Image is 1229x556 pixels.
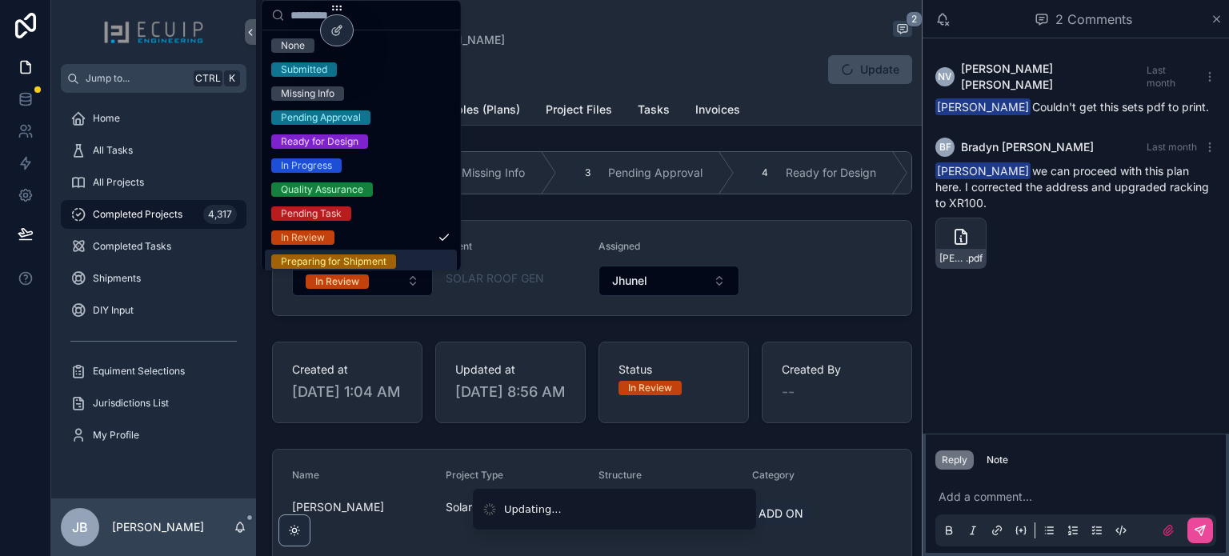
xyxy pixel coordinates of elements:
[585,166,590,179] span: 3
[281,158,332,173] div: In Progress
[638,95,670,127] a: Tasks
[203,205,237,224] div: 4,317
[598,240,640,252] span: Assigned
[980,450,1015,470] button: Note
[194,70,222,86] span: Ctrl
[446,469,503,481] span: Project Type
[281,206,342,221] div: Pending Task
[93,112,120,125] span: Home
[412,102,520,118] span: Deliverables (Plans)
[51,93,256,470] div: scrollable content
[281,134,358,149] div: Ready for Design
[103,19,204,45] img: App logo
[782,362,892,378] span: Created By
[93,365,185,378] span: Equiment Selections
[86,72,187,85] span: Jump to...
[786,165,876,181] span: Ready for Design
[61,64,246,93] button: Jump to...CtrlK
[966,252,983,265] span: .pdf
[695,95,740,127] a: Invoices
[93,272,141,285] span: Shipments
[61,104,246,133] a: Home
[455,381,566,403] span: [DATE] 8:56 AM
[93,240,171,253] span: Completed Tasks
[987,454,1008,466] div: Note
[93,397,169,410] span: Jurisdictions List
[546,102,612,118] span: Project Files
[935,162,1031,179] span: [PERSON_NAME]
[262,30,460,270] div: Suggestions
[61,296,246,325] a: DIY Input
[893,21,912,40] button: 2
[762,166,768,179] span: 4
[61,357,246,386] a: Equiment Selections
[292,469,319,481] span: Name
[1055,10,1132,29] span: 2 Comments
[93,144,133,157] span: All Tasks
[619,362,729,378] span: Status
[939,252,966,265] span: [PERSON_NAME]-Engineering-(1)
[935,100,1209,114] span: Couldn't get this sets pdf to print.
[412,95,520,127] a: Deliverables (Plans)
[546,95,612,127] a: Project Files
[315,274,359,289] div: In Review
[61,264,246,293] a: Shipments
[292,266,433,296] button: Select Button
[61,421,246,450] a: My Profile
[61,200,246,229] a: Completed Projects4,317
[906,11,923,27] span: 2
[455,362,566,378] span: Updated at
[292,381,402,403] span: [DATE] 1:04 AM
[281,254,386,269] div: Preparing for Shipment
[612,273,647,289] span: Jhunel
[93,304,134,317] span: DIY Input
[281,62,327,77] div: Submitted
[61,232,246,261] a: Completed Tasks
[93,208,182,221] span: Completed Projects
[72,518,88,537] span: JB
[462,165,525,181] span: Missing Info
[93,176,144,189] span: All Projects
[1147,64,1175,89] span: Last month
[695,102,740,118] span: Invoices
[281,86,334,101] div: Missing Info
[598,469,642,481] span: Structure
[226,72,238,85] span: K
[281,38,305,53] div: None
[939,141,951,154] span: BF
[292,362,402,378] span: Created at
[61,136,246,165] a: All Tasks
[935,164,1209,210] span: we can proceed with this plan here. I corrected the address and upgraded racking to XR100.
[938,70,952,83] span: NV
[281,182,363,197] div: Quality Assurance
[935,450,974,470] button: Reply
[638,102,670,118] span: Tasks
[1147,141,1197,153] span: Last month
[935,98,1031,115] span: [PERSON_NAME]
[608,165,703,181] span: Pending Approval
[112,519,204,535] p: [PERSON_NAME]
[752,469,795,481] span: Category
[93,429,139,442] span: My Profile
[782,381,795,403] span: --
[504,502,562,518] div: Updating...
[759,506,803,522] span: ADD ON
[446,270,544,286] a: SOLAR ROOF GEN
[292,499,433,515] span: [PERSON_NAME]
[61,389,246,418] a: Jurisdictions List
[598,266,739,296] button: Select Button
[281,230,325,245] div: In Review
[446,499,586,515] span: Solar Design Lab + Storage
[61,168,246,197] a: All Projects
[961,61,1147,93] span: [PERSON_NAME] [PERSON_NAME]
[961,139,1094,155] span: Bradyn [PERSON_NAME]
[628,381,672,395] div: In Review
[281,110,361,125] div: Pending Approval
